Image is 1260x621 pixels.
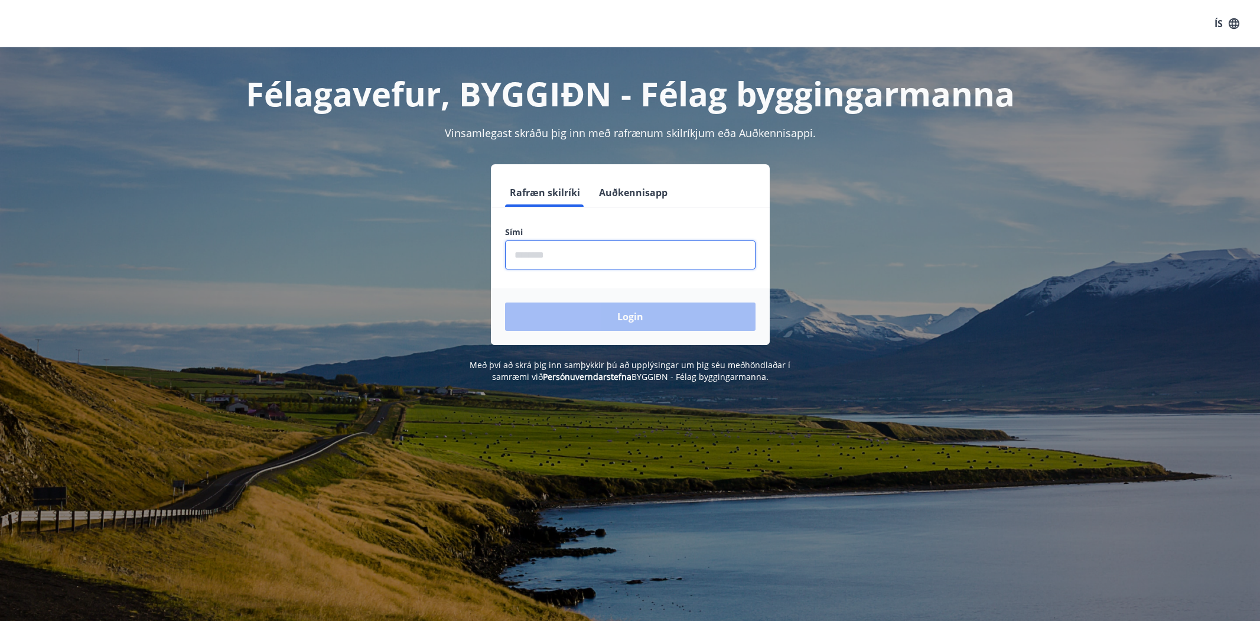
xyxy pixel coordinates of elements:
button: Rafræn skilríki [505,178,585,207]
span: Með því að skrá þig inn samþykkir þú að upplýsingar um þig séu meðhöndlaðar í samræmi við BYGGIÐN... [470,359,790,382]
button: ÍS [1208,13,1246,34]
a: Persónuverndarstefna [543,371,631,382]
label: Sími [505,226,756,238]
h1: Félagavefur, BYGGIÐN - Félag byggingarmanna [219,71,1041,116]
span: Vinsamlegast skráðu þig inn með rafrænum skilríkjum eða Auðkennisappi. [445,126,816,140]
button: Auðkennisapp [594,178,672,207]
